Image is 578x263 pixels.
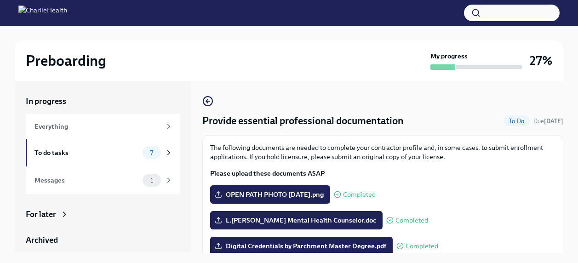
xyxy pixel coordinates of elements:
span: 1 [145,177,159,184]
a: To do tasks7 [26,139,180,166]
h2: Preboarding [26,51,106,70]
span: OPEN PATH PHOTO [DATE].png [217,190,324,199]
span: To Do [504,118,530,125]
span: September 17th, 2025 09:00 [533,117,563,126]
h4: Provide essential professional documentation [202,114,404,128]
div: For later [26,209,56,220]
img: CharlieHealth [18,6,67,20]
a: Everything [26,114,180,139]
label: L.[PERSON_NAME] Mental Health Counselor.doc [210,211,383,229]
p: The following documents are needed to complete your contractor profile and, in some cases, to sub... [210,143,555,161]
strong: Please upload these documents ASAP [210,169,325,177]
div: Everything [34,121,161,131]
label: Digital Credentials by Parchment Master Degree.pdf [210,237,393,255]
a: For later [26,209,180,220]
div: To do tasks [34,148,139,158]
a: Messages1 [26,166,180,194]
strong: My progress [430,51,468,61]
span: Digital Credentials by Parchment Master Degree.pdf [217,241,386,251]
span: Completed [395,217,428,224]
span: Due [533,118,563,125]
span: 7 [144,149,159,156]
span: Completed [343,191,376,198]
label: OPEN PATH PHOTO [DATE].png [210,185,330,204]
a: In progress [26,96,180,107]
h3: 27% [530,52,552,69]
a: Archived [26,234,180,246]
strong: [DATE] [544,118,563,125]
span: Completed [406,243,438,250]
div: Messages [34,175,139,185]
span: L.[PERSON_NAME] Mental Health Counselor.doc [217,216,376,225]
